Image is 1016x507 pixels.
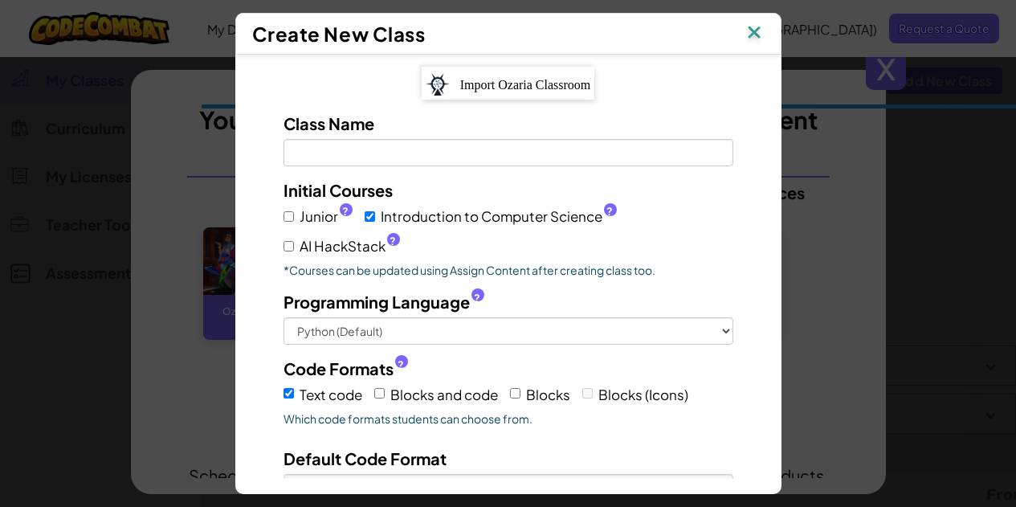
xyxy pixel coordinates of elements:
[510,388,520,399] input: Blocks
[381,205,617,228] span: Introduction to Computer Science
[252,22,426,46] span: Create New Class
[284,241,294,251] input: AI HackStack?
[390,386,498,403] span: Blocks and code
[284,290,470,313] span: Programming Language
[398,358,404,371] span: ?
[284,262,733,278] p: *Courses can be updated using Assign Content after creating class too.
[582,388,593,399] input: Blocks (Icons)
[744,22,765,46] img: IconClose.svg
[342,205,349,218] span: ?
[526,386,570,403] span: Blocks
[284,357,394,380] span: Code Formats
[284,211,294,222] input: Junior?
[374,388,385,399] input: Blocks and code
[460,78,591,92] span: Import Ozaria Classroom
[284,178,393,202] label: Initial Courses
[284,113,374,133] span: Class Name
[284,388,294,399] input: Text code
[284,411,733,427] span: Which code formats students can choose from.
[606,205,613,218] span: ?
[300,205,353,228] span: Junior
[426,73,450,96] img: ozaria-logo.png
[300,386,362,403] span: Text code
[300,235,400,258] span: AI HackStack
[598,386,688,403] span: Blocks (Icons)
[390,235,396,247] span: ?
[365,211,375,222] input: Introduction to Computer Science?
[284,448,447,468] span: Default Code Format
[474,292,480,305] span: ?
